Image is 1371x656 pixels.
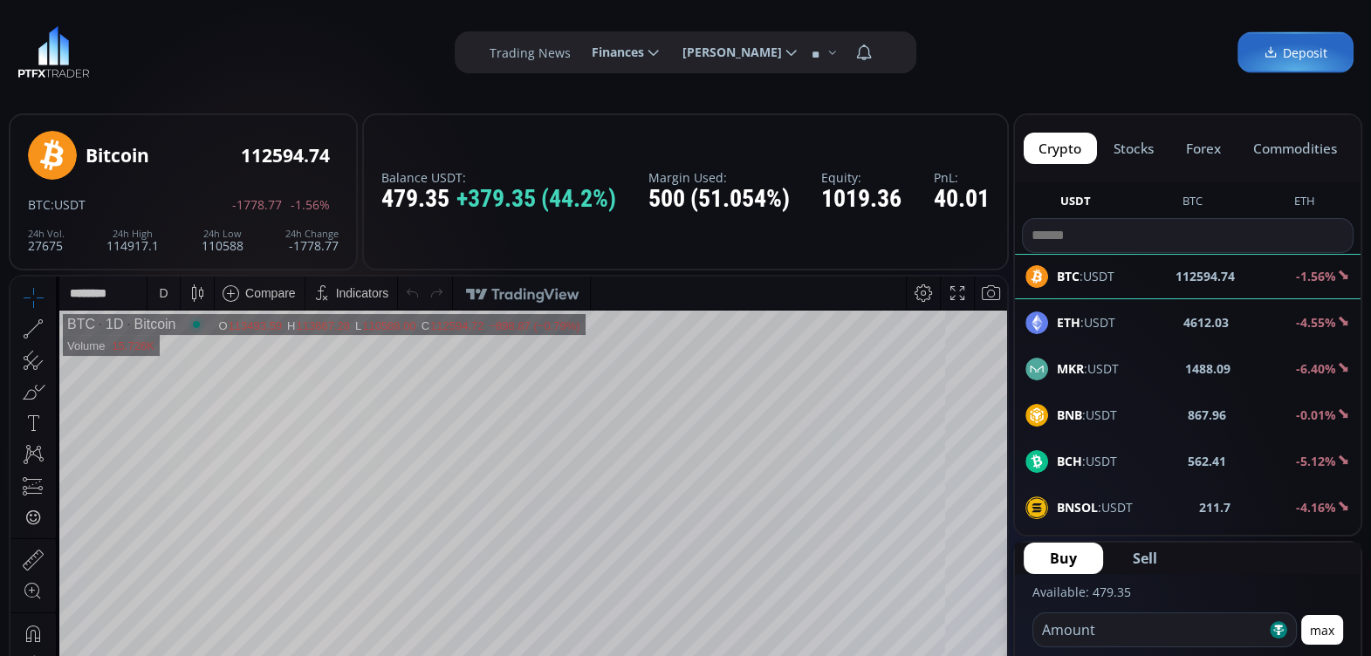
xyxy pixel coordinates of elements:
span: :USDT [1057,498,1133,516]
span: -1.56% [291,198,330,211]
b: ETH [1057,314,1080,331]
a: Deposit [1237,32,1354,73]
b: MKR [1057,360,1084,377]
div: 1m [142,598,159,612]
button: ETH [1287,193,1322,215]
div: 114917.1 [106,229,159,252]
b: -6.40% [1296,360,1336,377]
label: Available: 479.35 [1032,584,1131,600]
b: -4.16% [1296,499,1336,516]
div: 1d [197,598,211,612]
b: BNSOL [1057,499,1098,516]
b: BCH [1057,453,1082,469]
span: :USDT [1057,406,1117,424]
div: auto [964,598,988,612]
div: 3m [113,598,130,612]
div: 479.35 [381,186,616,213]
div:  [16,233,30,249]
div: Compare [235,10,285,24]
div: BTC [57,40,85,56]
span: 16:50:55 (UTC) [799,598,882,612]
b: -4.55% [1296,314,1336,331]
div: 5d [172,598,186,612]
div: 1y [88,598,101,612]
img: LOGO [17,26,90,79]
b: -5.12% [1296,453,1336,469]
b: 562.41 [1188,452,1226,470]
label: Margin Used: [648,171,790,184]
div: C [411,43,420,56]
button: max [1301,615,1343,645]
span: +379.35 (44.2%) [456,186,616,213]
div: 500 (51.054%) [648,186,790,213]
div: −898.87 (−0.79%) [478,43,569,56]
div: 24h Change [285,229,339,239]
button: Buy [1024,543,1103,574]
div: Hide Drawings Toolbar [40,547,48,571]
span: [PERSON_NAME] [670,35,782,70]
div: Bitcoin [113,40,165,56]
div: 112594.74 [241,146,330,166]
b: 211.7 [1199,498,1230,516]
div: 24h Low [202,229,243,239]
b: 4612.03 [1183,313,1229,331]
div: 113667.28 [285,43,339,56]
div: 110588 [202,229,243,252]
div: Volume [57,63,94,76]
label: Trading News [490,44,571,62]
span: :USDT [1057,452,1117,470]
div: 27675 [28,229,65,252]
span: BTC [28,196,51,213]
div: 112594.72 [420,43,473,56]
span: :USDT [1057,359,1119,378]
div: 24h High [106,229,159,239]
div: Bitcoin [86,146,149,166]
button: stocks [1099,133,1169,164]
div: Indicators [326,10,379,24]
div: 113493.59 [218,43,271,56]
div: Toggle Auto Scale [958,588,994,621]
label: PnL: [934,171,990,184]
div: D [148,10,157,24]
button: commodities [1237,133,1352,164]
span: Finances [579,35,644,70]
span: Buy [1050,548,1077,569]
div: 1D [85,40,113,56]
b: -0.01% [1296,407,1336,423]
div: 15.726K [101,63,143,76]
div: Market open [178,40,194,56]
span: :USDT [1057,313,1115,331]
div: O [208,43,217,56]
b: BNB [1057,407,1082,423]
div: L [345,43,352,56]
div: Go to [234,588,262,621]
button: crypto [1024,133,1097,164]
div: 5y [63,598,76,612]
b: 867.96 [1188,406,1226,424]
div: 1019.36 [821,186,901,213]
label: Balance USDT: [381,171,616,184]
span: -1778.77 [232,198,282,211]
div: Toggle Log Scale [929,588,958,621]
div: log [936,598,952,612]
button: forex [1171,133,1237,164]
span: :USDT [51,196,86,213]
button: 16:50:55 (UTC) [792,588,888,621]
b: 1488.09 [1185,359,1230,378]
div: 24h Vol. [28,229,65,239]
span: Sell [1133,548,1157,569]
button: Sell [1107,543,1183,574]
button: USDT [1053,193,1098,215]
div: 40.01 [934,186,990,213]
div: Toggle Percentage [905,588,929,621]
div: -1778.77 [285,229,339,252]
span: Deposit [1264,44,1327,62]
div: 110588.00 [352,43,405,56]
button: BTC [1176,193,1210,215]
label: Equity: [821,171,901,184]
div: H [277,43,285,56]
